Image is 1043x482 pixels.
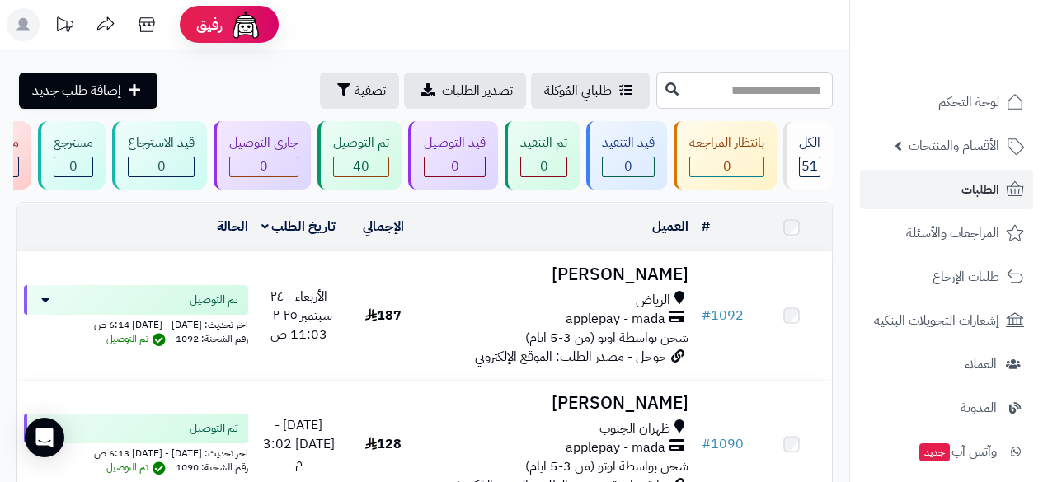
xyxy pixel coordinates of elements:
[365,306,402,325] span: 187
[652,217,688,236] a: العميل
[129,157,194,176] div: 0
[157,157,166,176] span: 0
[544,81,612,101] span: طلباتي المُوكلة
[475,347,667,367] span: جوجل - مصدر الطلب: الموقع الإلكتروني
[217,217,248,236] a: الحالة
[229,133,298,152] div: جاري التوصيل
[404,73,526,109] a: تصدير الطلبات
[128,133,195,152] div: قيد الاسترجاع
[106,331,170,346] span: تم التوصيل
[109,121,210,190] a: قيد الاسترجاع 0
[229,8,262,41] img: ai-face.png
[501,121,583,190] a: تم التنفيذ 0
[363,217,404,236] a: الإجمالي
[874,309,999,332] span: إشعارات التحويلات البنكية
[909,134,999,157] span: الأقسام والمنتجات
[931,46,1027,81] img: logo-2.png
[263,415,335,473] span: [DATE] - [DATE] 3:02 م
[540,157,548,176] span: 0
[525,456,688,476] span: شحن بواسطة اوتو (من 3-5 ايام)
[176,331,248,346] span: رقم الشحنة: 1092
[531,73,650,109] a: طلباتي المُوكلة
[860,344,1033,384] a: العملاء
[603,157,654,176] div: 0
[405,121,501,190] a: قيد التوصيل 0
[860,301,1033,340] a: إشعارات التحويلات البنكية
[690,157,763,176] div: 0
[430,394,688,413] h3: [PERSON_NAME]
[365,434,402,454] span: 128
[190,420,238,437] span: تم التوصيل
[583,121,670,190] a: قيد التنفيذ 0
[919,443,950,461] span: جديد
[24,443,248,461] div: اخر تحديث: [DATE] - [DATE] 6:13 ص
[260,157,268,176] span: 0
[230,157,298,176] div: 0
[265,287,332,344] span: الأربعاء - ٢٤ سبتمبر ٢٠٢٥ - 11:03 ص
[938,91,999,114] span: لوحة التحكم
[918,440,997,463] span: وآتس آب
[566,310,665,329] span: applepay - mada
[355,81,386,101] span: تصفية
[566,438,665,457] span: applepay - mada
[906,222,999,245] span: المراجعات والأسئلة
[54,157,92,176] div: 0
[451,157,459,176] span: 0
[442,81,513,101] span: تصدير الطلبات
[44,8,85,45] a: تحديثات المنصة
[860,213,1033,253] a: المراجعات والأسئلة
[860,388,1033,428] a: المدونة
[933,265,999,288] span: طلبات الإرجاع
[860,82,1033,122] a: لوحة التحكم
[965,353,997,376] span: العملاء
[599,419,670,438] span: ظهران الجنوب
[670,121,780,190] a: بانتظار المراجعة 0
[69,157,78,176] span: 0
[636,291,670,310] span: الرياض
[190,292,238,308] span: تم التوصيل
[424,133,486,152] div: قيد التوصيل
[19,73,157,109] a: إضافة طلب جديد
[261,217,336,236] a: تاريخ الطلب
[702,306,711,325] span: #
[32,81,121,101] span: إضافة طلب جديد
[196,15,223,35] span: رفيق
[520,133,567,152] div: تم التنفيذ
[430,265,688,284] h3: [PERSON_NAME]
[799,133,820,152] div: الكل
[702,434,711,454] span: #
[860,170,1033,209] a: الطلبات
[334,157,388,176] div: 40
[314,121,405,190] a: تم التوصيل 40
[602,133,655,152] div: قيد التنفيذ
[320,73,399,109] button: تصفية
[624,157,632,176] span: 0
[723,157,731,176] span: 0
[961,178,999,201] span: الطلبات
[801,157,818,176] span: 51
[702,434,744,454] a: #1090
[24,315,248,332] div: اخر تحديث: [DATE] - [DATE] 6:14 ص
[353,157,369,176] span: 40
[860,432,1033,471] a: وآتس آبجديد
[54,133,93,152] div: مسترجع
[525,328,688,348] span: شحن بواسطة اوتو (من 3-5 ايام)
[333,133,389,152] div: تم التوصيل
[780,121,836,190] a: الكل51
[176,460,248,475] span: رقم الشحنة: 1090
[961,396,997,419] span: المدونة
[35,121,109,190] a: مسترجع 0
[521,157,566,176] div: 0
[702,217,710,236] a: #
[689,133,764,152] div: بانتظار المراجعة
[425,157,485,176] div: 0
[702,306,744,325] a: #1092
[106,460,170,475] span: تم التوصيل
[210,121,314,190] a: جاري التوصيل 0
[860,257,1033,297] a: طلبات الإرجاع
[25,418,64,457] div: Open Intercom Messenger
